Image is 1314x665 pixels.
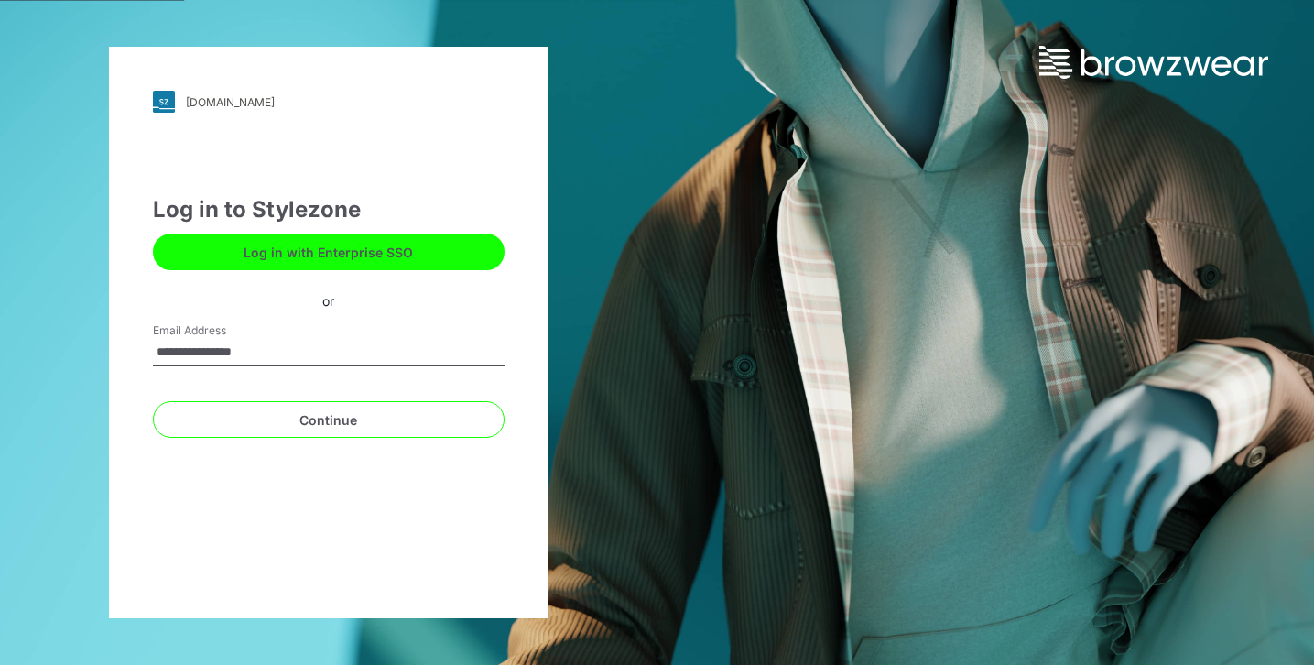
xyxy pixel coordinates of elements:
div: or [308,290,349,310]
img: browzwear-logo.73288ffb.svg [1039,46,1268,79]
img: svg+xml;base64,PHN2ZyB3aWR0aD0iMjgiIGhlaWdodD0iMjgiIHZpZXdCb3g9IjAgMCAyOCAyOCIgZmlsbD0ibm9uZSIgeG... [153,91,175,113]
button: Continue [153,401,505,438]
a: [DOMAIN_NAME] [153,91,505,113]
button: Log in with Enterprise SSO [153,234,505,270]
label: Email Address [153,322,281,339]
div: Log in to Stylezone [153,193,505,226]
div: [DOMAIN_NAME] [186,95,275,109]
